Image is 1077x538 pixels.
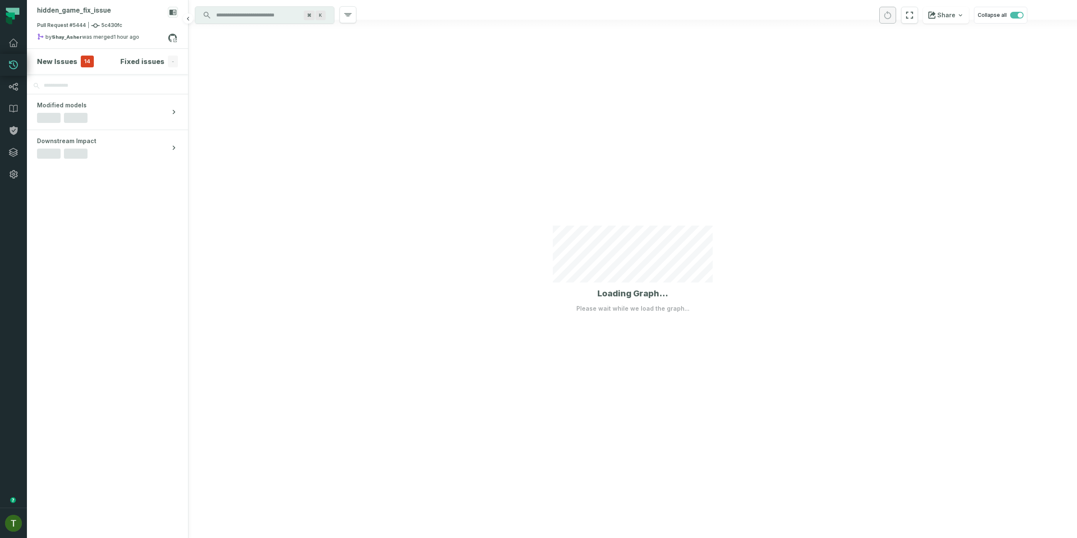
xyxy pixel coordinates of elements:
span: - [168,56,178,67]
button: New Issues14Fixed issues- [37,56,178,67]
button: Hide browsing panel [183,13,193,24]
span: Pull Request #5444 5c430fc [37,21,122,30]
button: Downstream Impact [27,130,188,165]
img: avatar of Tomer Galun [5,515,22,532]
div: by was merged [37,33,168,43]
button: Share [923,7,969,24]
relative-time: Oct 12, 2025, 10:50 AM GMT+3 [114,34,139,40]
a: View on github [167,32,178,43]
h4: Fixed issues [120,56,164,67]
strong: Shay_Asher (shayasher17) [52,35,82,40]
span: Modified models [37,101,87,109]
span: Downstream Impact [37,137,96,145]
span: Press ⌘ + K to focus the search bar [304,11,315,20]
h4: New Issues [37,56,77,67]
div: hidden_game_fix_issue [37,7,111,15]
span: Press ⌘ + K to focus the search bar [316,11,326,20]
div: Tooltip anchor [9,496,17,504]
button: Modified models [27,94,188,130]
span: 14 [81,56,94,67]
button: Collapse all [974,7,1027,24]
h1: Loading Graph... [597,288,668,299]
p: Please wait while we load the graph... [576,304,690,313]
